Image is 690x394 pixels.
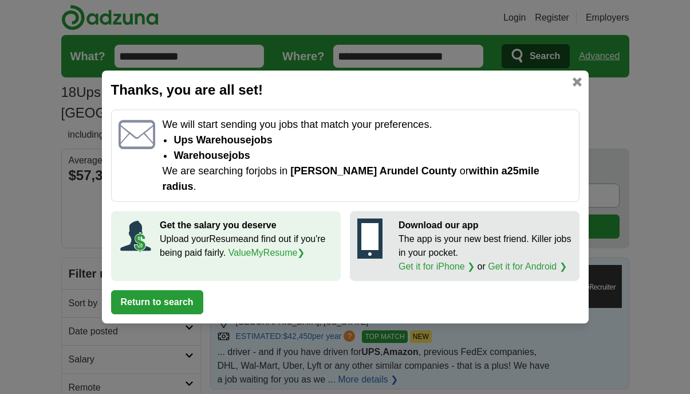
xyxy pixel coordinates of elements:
p: We will start sending you jobs that match your preferences. [162,117,571,132]
p: Download our app [399,219,572,232]
a: Get it for Android ❯ [488,262,567,271]
p: Upload your Resume and find out if you're being paid fairly. [160,232,333,260]
li: Ups Warehouse jobs [174,132,571,148]
li: warehouse jobs [174,148,571,163]
h2: Thanks, you are all set! [111,80,579,100]
p: The app is your new best friend. Killer jobs in your pocket. or [399,232,572,274]
button: Return to search [111,290,203,314]
p: We are searching for jobs in or . [162,163,571,194]
p: Get the salary you deserve [160,219,333,232]
a: Get it for iPhone ❯ [399,262,475,271]
span: [PERSON_NAME] Arundel County [290,165,456,177]
a: ValueMyResume❯ [228,248,305,258]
